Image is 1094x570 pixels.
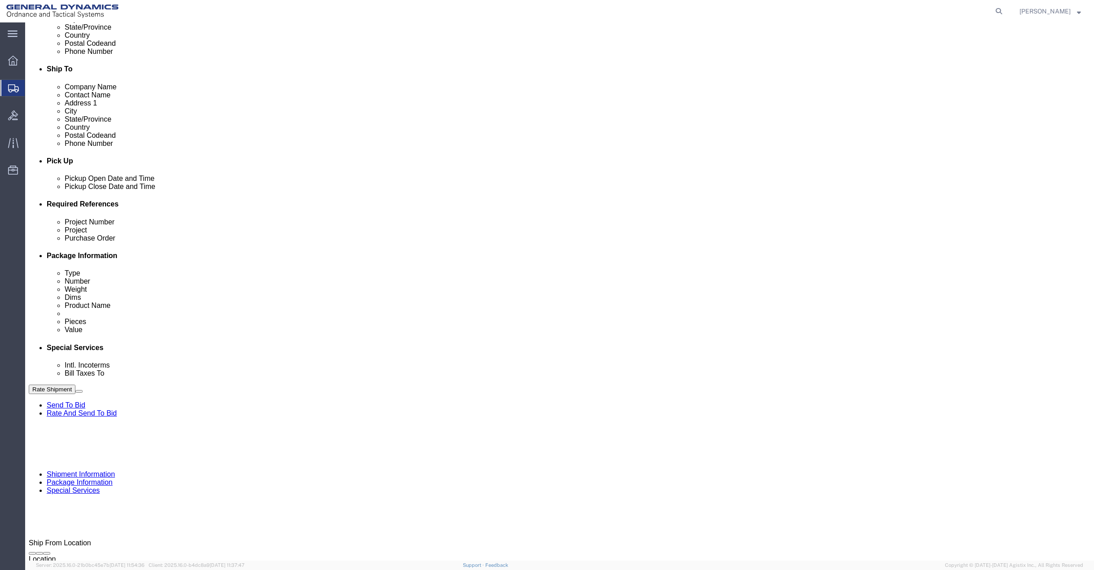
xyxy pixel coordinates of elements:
iframe: FS Legacy Container [25,22,1094,561]
span: Client: 2025.16.0-b4dc8a9 [149,562,245,568]
button: [PERSON_NAME] [1019,6,1081,17]
img: logo [6,4,119,18]
span: Server: 2025.16.0-21b0bc45e7b [36,562,145,568]
span: Copyright © [DATE]-[DATE] Agistix Inc., All Rights Reserved [945,561,1083,569]
a: Support [463,562,485,568]
span: [DATE] 11:37:47 [210,562,245,568]
span: [DATE] 11:54:36 [110,562,145,568]
a: Feedback [485,562,508,568]
span: Mariano Maldonado [1019,6,1071,16]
